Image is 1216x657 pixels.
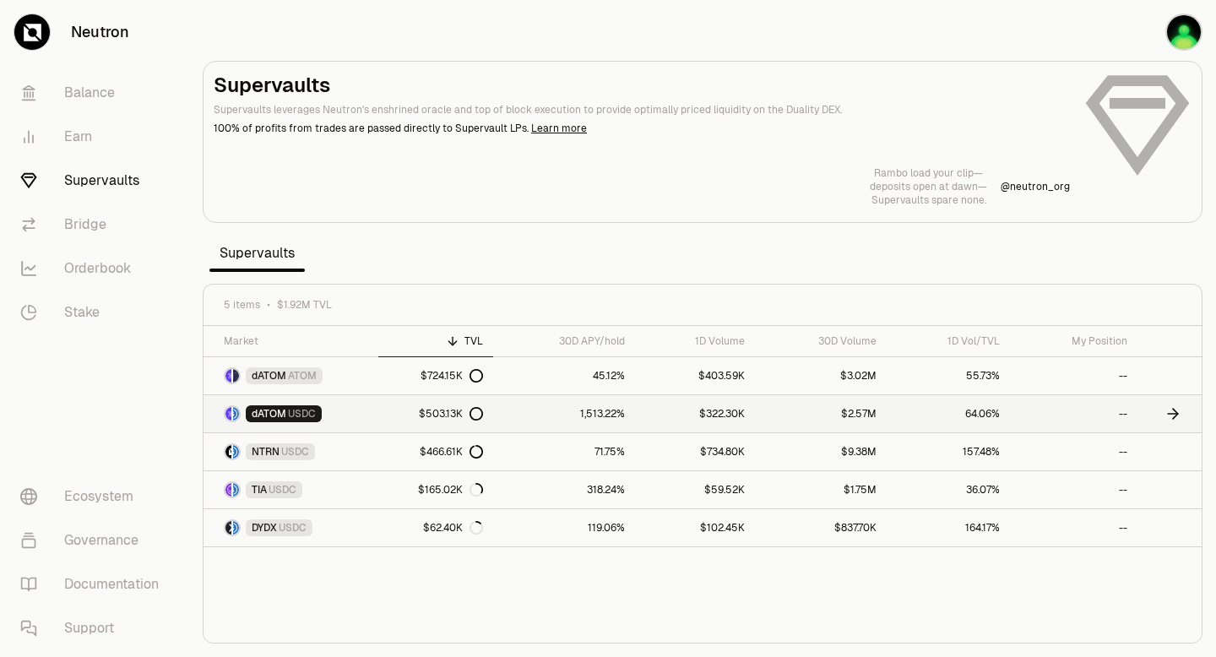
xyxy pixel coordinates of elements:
[233,445,239,459] img: USDC Logo
[7,519,182,562] a: Governance
[635,357,755,394] a: $403.59K
[233,369,239,383] img: ATOM Logo
[288,407,316,421] span: USDC
[279,521,307,535] span: USDC
[378,509,494,546] a: $62.40K
[252,521,277,535] span: DYDX
[418,483,483,497] div: $165.02K
[7,606,182,650] a: Support
[1167,15,1201,49] img: Kepi
[378,471,494,508] a: $165.02K
[887,433,1010,470] a: 157.48%
[1010,433,1137,470] a: --
[225,369,231,383] img: dATOM Logo
[870,180,987,193] p: deposits open at dawn—
[214,121,1070,136] p: 100% of profits from trades are passed directly to Supervault LPs.
[225,483,231,497] img: TIA Logo
[635,395,755,432] a: $322.30K
[288,369,317,383] span: ATOM
[1001,180,1070,193] p: @ neutron_org
[225,445,231,459] img: NTRN Logo
[1010,509,1137,546] a: --
[635,471,755,508] a: $59.52K
[224,334,368,348] div: Market
[887,509,1010,546] a: 164.17%
[870,166,987,207] a: Rambo load your clip—deposits open at dawn—Supervaults spare none.
[233,521,239,535] img: USDC Logo
[388,334,484,348] div: TVL
[755,509,887,546] a: $837.70K
[423,521,483,535] div: $62.40K
[1020,334,1127,348] div: My Position
[7,290,182,334] a: Stake
[421,369,483,383] div: $724.15K
[225,521,231,535] img: DYDX Logo
[7,562,182,606] a: Documentation
[897,334,1000,348] div: 1D Vol/TVL
[269,483,296,497] span: USDC
[252,407,286,421] span: dATOM
[233,407,239,421] img: USDC Logo
[493,433,635,470] a: 71.75%
[233,483,239,497] img: USDC Logo
[1010,471,1137,508] a: --
[225,407,231,421] img: dATOM Logo
[887,357,1010,394] a: 55.73%
[7,159,182,203] a: Supervaults
[7,247,182,290] a: Orderbook
[1010,395,1137,432] a: --
[281,445,309,459] span: USDC
[204,471,378,508] a: TIA LogoUSDC LogoTIAUSDC
[503,334,625,348] div: 30D APY/hold
[378,357,494,394] a: $724.15K
[214,72,1070,99] h2: Supervaults
[252,483,267,497] span: TIA
[493,509,635,546] a: 119.06%
[204,357,378,394] a: dATOM LogoATOM LogodATOMATOM
[204,509,378,546] a: DYDX LogoUSDC LogoDYDXUSDC
[224,298,260,312] span: 5 items
[277,298,332,312] span: $1.92M TVL
[1001,180,1070,193] a: @neutron_org
[7,475,182,519] a: Ecosystem
[870,166,987,180] p: Rambo load your clip—
[755,395,887,432] a: $2.57M
[252,369,286,383] span: dATOM
[887,395,1010,432] a: 64.06%
[755,433,887,470] a: $9.38M
[209,236,305,270] span: Supervaults
[645,334,745,348] div: 1D Volume
[214,102,1070,117] p: Supervaults leverages Neutron's enshrined oracle and top of block execution to provide optimally ...
[1010,357,1137,394] a: --
[493,471,635,508] a: 318.24%
[531,122,587,135] a: Learn more
[7,115,182,159] a: Earn
[378,433,494,470] a: $466.61K
[419,407,483,421] div: $503.13K
[635,509,755,546] a: $102.45K
[204,433,378,470] a: NTRN LogoUSDC LogoNTRNUSDC
[755,471,887,508] a: $1.75M
[870,193,987,207] p: Supervaults spare none.
[635,433,755,470] a: $734.80K
[765,334,877,348] div: 30D Volume
[887,471,1010,508] a: 36.07%
[378,395,494,432] a: $503.13K
[493,357,635,394] a: 45.12%
[204,395,378,432] a: dATOM LogoUSDC LogodATOMUSDC
[252,445,280,459] span: NTRN
[493,395,635,432] a: 1,513.22%
[420,445,483,459] div: $466.61K
[7,203,182,247] a: Bridge
[755,357,887,394] a: $3.02M
[7,71,182,115] a: Balance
